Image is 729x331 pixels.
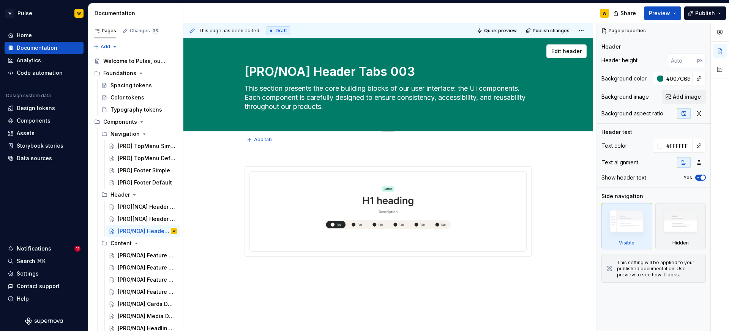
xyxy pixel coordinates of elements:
[91,55,180,67] a: Welcome to Pulse, our Design System
[173,227,175,235] div: W
[110,191,130,199] div: Header
[243,63,530,81] textarea: [PRO/NOA] Header Tabs 003
[98,91,180,104] a: Color tokens
[609,6,641,20] button: Share
[103,57,166,65] div: Welcome to Pulse, our Design System
[118,167,170,174] div: [PRO] Footer Simple
[663,72,693,85] input: Auto
[17,142,63,150] div: Storybook stories
[601,43,621,50] div: Header
[5,243,84,255] button: Notifications11
[98,104,180,116] a: Typography tokens
[672,240,689,246] div: Hidden
[98,237,180,249] div: Content
[655,203,706,249] div: Hidden
[523,25,573,36] button: Publish changes
[663,139,693,153] input: Auto
[106,274,180,286] a: [PRO/NOA] Feature Scroll 006
[98,189,180,201] div: Header
[276,28,287,34] span: Draft
[644,6,681,20] button: Preview
[110,240,132,247] div: Content
[5,152,84,164] a: Data sources
[130,28,159,34] div: Changes
[546,44,587,58] button: Edit header
[17,32,32,39] div: Home
[601,93,649,101] div: Background image
[697,57,703,63] p: px
[620,9,636,17] span: Share
[77,10,81,16] div: W
[619,240,634,246] div: Visible
[101,44,110,50] span: Add
[662,90,706,104] button: Add image
[110,94,144,101] div: Color tokens
[103,69,136,77] div: Foundations
[5,140,84,152] a: Storybook stories
[17,69,63,77] div: Code automation
[151,28,159,34] span: 35
[5,67,84,79] a: Code automation
[484,28,517,34] span: Quick preview
[91,41,120,52] button: Add
[601,192,643,200] div: Side navigation
[17,129,35,137] div: Assets
[17,9,32,17] div: Pulse
[601,128,632,136] div: Header text
[601,57,637,64] div: Header height
[199,28,260,34] span: This page has been edited.
[110,106,162,113] div: Typography tokens
[17,282,60,290] div: Contact support
[601,159,638,166] div: Text alignment
[118,203,175,211] div: [PRO][NOA] Header Default 001
[5,102,84,114] a: Design tokens
[6,93,51,99] div: Design system data
[5,42,84,54] a: Documentation
[5,115,84,127] a: Components
[17,44,57,52] div: Documentation
[617,260,701,278] div: This setting will be applied to your published documentation. Use preview to see how it looks.
[91,67,180,79] div: Foundations
[601,110,663,117] div: Background aspect ratio
[17,117,50,125] div: Components
[601,142,627,150] div: Text color
[106,213,180,225] a: [PRO][NOA] Header Form 002
[25,317,63,325] svg: Supernova Logo
[106,298,180,310] a: [PRO/NOA] Cards Default 014
[5,255,84,267] button: Search ⌘K
[118,179,172,186] div: [PRO] Footer Default
[106,140,180,152] a: [PRO] TopMenu Simple
[118,142,175,150] div: [PRO] TopMenu Simple
[5,9,14,18] div: W
[243,82,530,113] textarea: This section presents the core building blocks of our user interface: the UI components. Each com...
[98,128,180,140] div: Navigation
[106,152,180,164] a: [PRO] TopMenu Default
[106,164,180,177] a: [PRO] Footer Simple
[118,215,175,223] div: [PRO][NOA] Header Form 002
[17,104,55,112] div: Design tokens
[98,79,180,91] a: Spacing tokens
[5,29,84,41] a: Home
[475,25,520,36] button: Quick preview
[106,249,180,262] a: [PRO/NOA] Feature Default 004
[17,245,51,252] div: Notifications
[533,28,570,34] span: Publish changes
[5,127,84,139] a: Assets
[17,57,41,64] div: Analytics
[5,54,84,66] a: Analytics
[668,54,697,67] input: Auto
[17,257,46,265] div: Search ⌘K
[17,295,29,303] div: Help
[118,300,175,308] div: [PRO/NOA] Cards Default 014
[5,280,84,292] button: Contact support
[245,134,275,145] button: Add tab
[673,93,701,101] span: Add image
[118,227,169,235] div: [PRO/NOA] Header Tabs 003
[649,9,670,17] span: Preview
[2,5,87,21] button: WPulseW
[106,177,180,189] a: [PRO] Footer Default
[106,225,180,237] a: [PRO/NOA] Header Tabs 003W
[5,293,84,305] button: Help
[17,270,39,277] div: Settings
